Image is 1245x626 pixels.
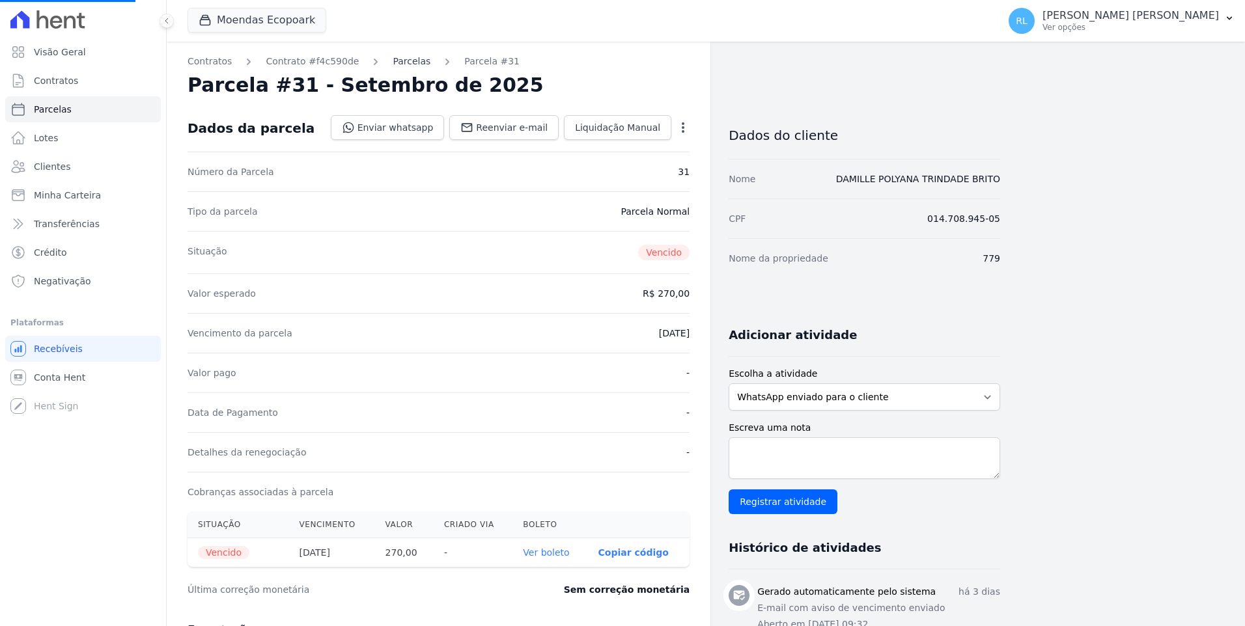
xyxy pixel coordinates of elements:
span: Reenviar e-mail [476,121,548,134]
th: Situação [188,511,289,538]
dd: - [686,406,690,419]
a: Clientes [5,154,161,180]
button: Copiar código [598,547,669,558]
dt: Valor esperado [188,287,256,300]
h3: Histórico de atividades [729,540,881,556]
dt: Vencimento da parcela [188,327,292,340]
dd: Sem correção monetária [564,583,690,596]
a: Lotes [5,125,161,151]
span: Lotes [34,131,59,144]
a: Recebíveis [5,336,161,362]
th: Vencimento [289,511,375,538]
div: Dados da parcela [188,120,315,136]
a: Parcelas [5,96,161,122]
dt: Data de Pagamento [188,406,278,419]
a: DAMILLE POLYANA TRINDADE BRITO [836,174,1000,184]
dt: Tipo da parcela [188,205,258,218]
a: Liquidação Manual [564,115,671,140]
p: há 3 dias [958,585,1000,599]
span: Conta Hent [34,371,85,384]
span: Visão Geral [34,46,86,59]
dd: 014.708.945-05 [927,212,1000,225]
span: RL [1016,16,1028,25]
th: Valor [375,511,434,538]
dt: Detalhes da renegociação [188,446,307,459]
span: Vencido [198,546,249,559]
nav: Breadcrumb [188,55,690,68]
a: Parcelas [393,55,430,68]
dd: Parcela Normal [621,205,690,218]
dd: R$ 270,00 [643,287,690,300]
dt: CPF [729,212,746,225]
dd: - [686,446,690,459]
h3: Gerado automaticamente pelo sistema [757,585,936,599]
dt: Nome [729,172,755,185]
span: Recebíveis [34,342,83,355]
h2: Parcela #31 - Setembro de 2025 [188,74,544,97]
a: Contratos [5,68,161,94]
span: Contratos [34,74,78,87]
p: E-mail com aviso de vencimento enviado [757,601,1000,615]
span: Minha Carteira [34,189,101,202]
dt: Número da Parcela [188,165,274,178]
span: Vencido [638,245,690,260]
dt: Nome da propriedade [729,252,828,265]
span: Clientes [34,160,70,173]
th: 270,00 [375,538,434,567]
input: Registrar atividade [729,489,837,514]
dd: [DATE] [659,327,690,340]
span: Crédito [34,246,67,259]
button: RL [PERSON_NAME] [PERSON_NAME] Ver opções [998,3,1245,39]
dt: Última correção monetária [188,583,484,596]
dd: 31 [678,165,690,178]
a: Contrato #f4c590de [266,55,359,68]
span: Parcelas [34,103,72,116]
a: Contratos [188,55,232,68]
a: Conta Hent [5,364,161,390]
dd: 779 [983,252,1000,265]
dd: - [686,366,690,379]
th: Criado via [434,511,512,538]
label: Escolha a atividade [729,367,1000,381]
p: [PERSON_NAME] [PERSON_NAME] [1042,9,1219,22]
h3: Dados do cliente [729,128,1000,143]
button: Moendas Ecopoark [188,8,326,33]
th: [DATE] [289,538,375,567]
a: Visão Geral [5,39,161,65]
p: Ver opções [1042,22,1219,33]
th: Boleto [512,511,587,538]
a: Enviar whatsapp [331,115,445,140]
a: Transferências [5,211,161,237]
th: - [434,538,512,567]
span: Transferências [34,217,100,230]
h3: Adicionar atividade [729,327,857,343]
span: Liquidação Manual [575,121,660,134]
dt: Valor pago [188,366,236,379]
a: Minha Carteira [5,182,161,208]
span: Negativação [34,275,91,288]
a: Parcela #31 [464,55,520,68]
a: Ver boleto [523,547,569,558]
a: Crédito [5,239,161,265]
a: Reenviar e-mail [449,115,559,140]
dt: Situação [188,245,227,260]
a: Negativação [5,268,161,294]
label: Escreva uma nota [729,421,1000,435]
div: Plataformas [10,315,156,331]
dt: Cobranças associadas à parcela [188,485,333,498]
